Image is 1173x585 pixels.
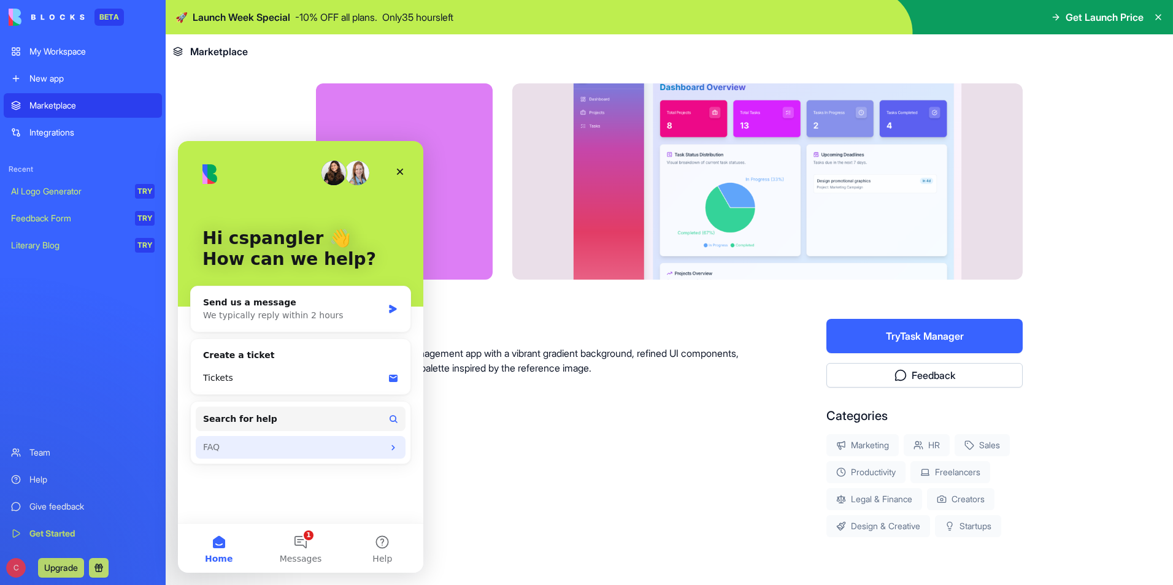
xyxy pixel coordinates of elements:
span: Get Launch Price [1066,10,1144,25]
button: Feedback [826,363,1023,388]
div: Freelancers [910,461,990,483]
div: Legal & Finance [826,488,922,510]
div: TRY [135,184,155,199]
span: Launch Week Special [193,10,290,25]
div: My Workspace [29,45,155,58]
div: Startups [935,515,1001,537]
a: Literary BlogTRY [4,233,162,258]
div: TRY [135,238,155,253]
a: AI Logo GeneratorTRY [4,179,162,204]
span: C [6,558,26,578]
div: Feedback Form [11,212,126,224]
div: BETA [94,9,124,26]
span: Recent [4,164,162,174]
button: TryTask Manager [826,319,1023,353]
div: About [316,319,748,336]
button: Upgrade [38,558,84,578]
a: Feedback FormTRY [4,206,162,231]
span: Help [194,413,214,422]
a: Upgrade [38,561,84,573]
div: TRY [135,211,155,226]
div: Design & Creative [826,515,930,537]
div: Marketing [826,434,899,456]
div: HR [904,434,950,456]
div: Team [29,446,155,459]
a: My Workspace [4,39,162,64]
div: AI Logo Generator [11,185,126,197]
div: Marketplace [29,99,155,112]
a: Get Started [4,521,162,546]
a: Team [4,440,162,465]
img: logo [9,9,85,26]
p: - 10 % OFF all plans. [295,10,377,25]
a: New app [4,66,162,91]
a: Marketplace [4,93,162,118]
p: Only 35 hours left [382,10,453,25]
div: Help [29,473,155,486]
div: Integrations [29,126,155,139]
a: BETA [9,9,124,26]
div: Give feedback [29,500,155,513]
div: Literary Blog [11,239,126,251]
a: Integrations [4,120,162,145]
div: New app [29,72,155,85]
span: 🚀 [175,10,188,25]
div: Creators [927,488,994,510]
span: Marketplace [190,44,248,59]
a: Help [4,467,162,492]
p: A sophisticated task management app with a vibrant gradient background, refined UI components, an... [316,346,748,375]
div: Sales [955,434,1010,456]
div: Productivity [826,461,906,483]
div: Categories [826,407,1023,424]
iframe: Intercom live chat [178,141,423,573]
a: Give feedback [4,494,162,519]
div: Get Started [29,527,155,540]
